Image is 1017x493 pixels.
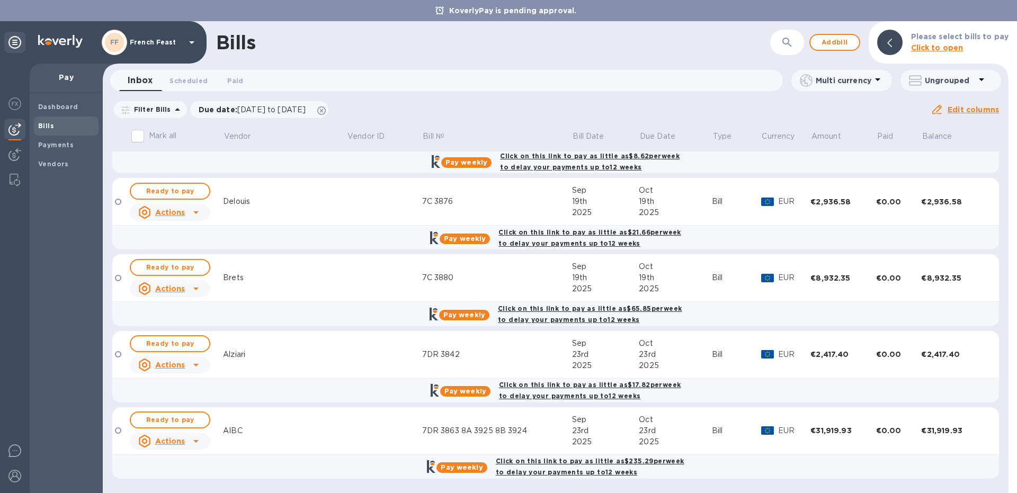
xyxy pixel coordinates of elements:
p: Multi currency [816,75,871,86]
b: FF [110,38,119,46]
div: Brets [223,272,346,283]
div: Sep [572,338,639,349]
p: Balance [922,131,952,142]
div: 2025 [572,283,639,294]
div: 7DR 3863 8A 3925 8B 3924 [422,425,572,436]
div: 2025 [639,283,712,294]
button: Ready to pay [130,259,210,276]
div: €2,936.58 [921,196,987,207]
b: Pay weekly [443,311,485,319]
p: Due Date [640,131,675,142]
span: Amount [811,131,855,142]
b: Please select bills to pay [911,32,1009,41]
u: Edit columns [948,105,999,114]
button: Ready to pay [130,183,210,200]
div: Due date:[DATE] to [DATE] [190,101,329,118]
div: Oct [639,261,712,272]
div: 19th [639,272,712,283]
p: Ungrouped [925,75,975,86]
span: Paid [877,131,907,142]
div: €0.00 [876,196,922,207]
button: Ready to pay [130,411,210,428]
div: Bill [712,349,761,360]
div: Unpin categories [4,32,25,53]
span: Bill № [423,131,458,142]
div: €0.00 [876,425,922,436]
div: Oct [639,338,712,349]
b: Click on this link to pay as little as $17.82 per week to delay your payments up to 12 weeks [499,381,681,400]
p: Vendor [224,131,251,142]
div: 19th [572,196,639,207]
b: Click on this link to pay as little as $235.29 per week to delay your payments up to 12 weeks [496,457,684,476]
b: Click on this link to pay as little as $21.66 per week to delay your payments up to 12 weeks [498,228,681,247]
div: Sep [572,185,639,196]
b: Click to open [911,43,964,52]
span: Ready to pay [139,414,201,426]
div: €31,919.93 [810,425,876,436]
div: Alziari [223,349,346,360]
p: French Feast [130,39,183,46]
b: Pay weekly [444,235,486,243]
div: 2025 [639,207,712,218]
div: €2,417.40 [921,349,987,360]
div: 19th [572,272,639,283]
b: Click on this link to pay as little as $65.85 per week to delay your payments up to 12 weeks [498,304,682,324]
p: EUR [778,425,811,436]
span: Ready to pay [139,261,201,274]
div: 23rd [639,425,712,436]
p: Bill Date [573,131,604,142]
b: Click on this link to pay as little as $8.62 per week to delay your payments up to 12 weeks [500,152,680,171]
span: Ready to pay [139,185,201,198]
button: Addbill [809,34,860,51]
span: Vendor [224,131,265,142]
span: Inbox [128,73,153,88]
u: Actions [155,208,185,217]
b: Bills [38,122,54,130]
div: 2025 [572,207,639,218]
p: Vendor ID [347,131,385,142]
b: Pay weekly [441,463,483,471]
span: Type [713,131,746,142]
div: 23rd [572,425,639,436]
div: €0.00 [876,349,922,360]
u: Actions [155,361,185,369]
b: Pay weekly [444,387,486,395]
span: Scheduled [169,75,208,86]
div: 19th [639,196,712,207]
span: Balance [922,131,966,142]
p: Pay [38,72,94,83]
img: Logo [38,35,83,48]
div: Sep [572,261,639,272]
div: Bill [712,196,761,207]
div: 7C 3880 [422,272,572,283]
p: EUR [778,349,811,360]
p: Type [713,131,732,142]
div: Oct [639,185,712,196]
div: 7DR 3842 [422,349,572,360]
div: 7C 3876 [422,196,572,207]
span: Add bill [819,36,851,49]
button: Ready to pay [130,335,210,352]
span: Paid [227,75,243,86]
p: EUR [778,196,811,207]
span: Bill Date [573,131,618,142]
b: Payments [38,141,74,149]
div: Delouis [223,196,346,207]
p: Currency [762,131,795,142]
div: Bill [712,425,761,436]
div: 2025 [572,436,639,447]
b: Vendors [38,160,69,168]
h1: Bills [216,31,255,53]
span: Vendor ID [347,131,398,142]
b: Dashboard [38,103,78,111]
img: Foreign exchange [8,97,21,110]
div: €0.00 [876,273,922,283]
p: Bill № [423,131,444,142]
b: Pay weekly [445,158,487,166]
span: Ready to pay [139,337,201,350]
u: Actions [155,284,185,293]
span: Due Date [640,131,689,142]
span: [DATE] to [DATE] [237,105,306,114]
div: 2025 [639,360,712,371]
